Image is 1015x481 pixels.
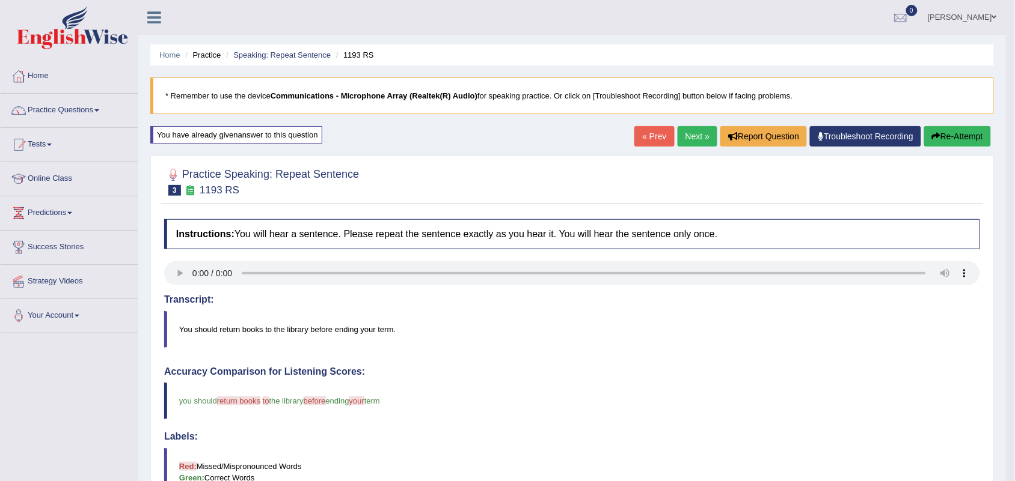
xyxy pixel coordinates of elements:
span: return books [217,396,260,405]
span: 0 [906,5,918,16]
span: before [304,396,326,405]
span: term [364,396,380,405]
span: ending [326,396,349,405]
li: 1193 RS [333,49,374,61]
small: Exam occurring question [184,185,197,196]
a: Your Account [1,299,138,329]
a: Tests [1,128,138,158]
h4: Transcript: [164,294,980,305]
span: your [349,396,364,405]
b: Red: [179,462,197,471]
h4: Labels: [164,431,980,442]
div: You have already given answer to this question [150,126,322,144]
blockquote: * Remember to use the device for speaking practice. Or click on [Troubleshoot Recording] button b... [150,77,994,114]
a: Home [159,50,180,59]
a: Next » [678,126,717,147]
span: 3 [168,185,181,196]
a: Strategy Videos [1,265,138,295]
a: Troubleshoot Recording [810,126,921,147]
a: « Prev [634,126,674,147]
b: Communications - Microphone Array (Realtek(R) Audio) [271,91,477,100]
small: 1193 RS [200,184,239,196]
a: Success Stories [1,231,138,261]
a: Predictions [1,196,138,226]
button: Re-Attempt [924,126,991,147]
a: Home [1,59,138,89]
span: you should [179,396,217,405]
a: Practice Questions [1,94,138,124]
span: to [263,396,269,405]
h2: Practice Speaking: Repeat Sentence [164,166,359,196]
li: Practice [182,49,221,61]
span: the library [269,396,304,405]
button: Report Question [720,126,807,147]
h4: Accuracy Comparison for Listening Scores: [164,366,980,377]
b: Instructions: [176,229,235,239]
blockquote: You should return books to the library before ending your term. [164,311,980,348]
a: Speaking: Repeat Sentence [233,50,331,59]
h4: You will hear a sentence. Please repeat the sentence exactly as you hear it. You will hear the se... [164,219,980,249]
a: Online Class [1,162,138,192]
